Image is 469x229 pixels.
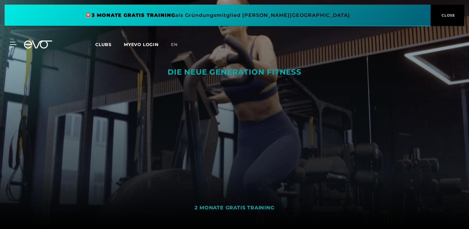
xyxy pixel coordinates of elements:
a: Clubs [95,41,124,47]
div: DIE NEUE GENERATION FITNESS [129,67,340,77]
span: en [171,42,178,47]
a: en [171,41,185,48]
a: MYEVO LOGIN [124,42,159,47]
span: CLOSE [440,13,455,18]
span: Clubs [95,42,112,47]
button: CLOSE [431,5,464,26]
div: 2 MONATE GRATIS TRAINING [195,205,274,211]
